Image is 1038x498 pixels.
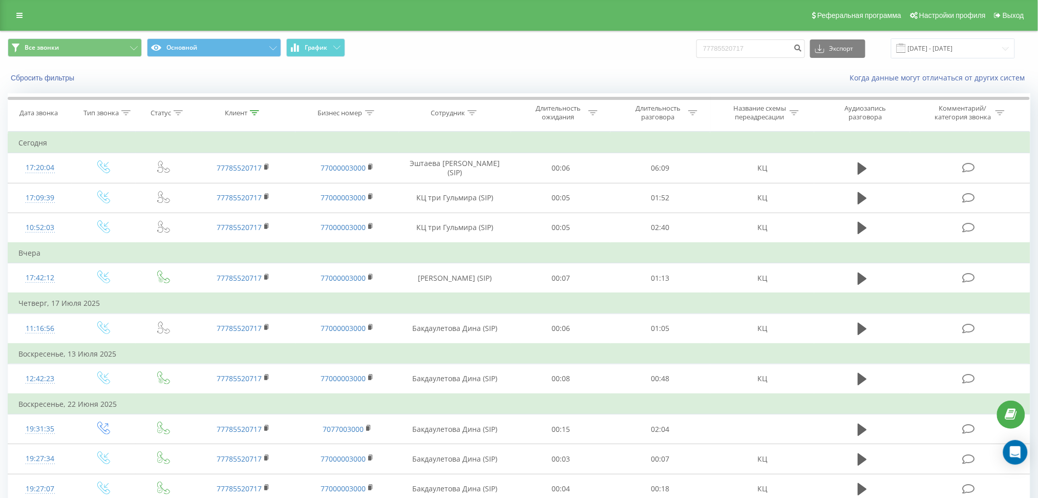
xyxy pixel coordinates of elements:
span: Выход [1003,11,1024,19]
div: 17:42:12 [18,268,61,288]
td: 02:04 [610,414,710,444]
td: 01:05 [610,314,710,344]
td: КЦ [710,183,814,213]
div: Длительность ожидания [531,104,586,121]
div: 17:20:04 [18,158,61,178]
button: Основной [147,38,281,57]
a: 77785520717 [217,273,262,283]
a: 7077003000 [323,424,364,434]
div: 19:27:34 [18,449,61,469]
td: 00:07 [610,444,710,474]
a: 77785520717 [217,454,262,464]
td: КЦ [710,314,814,344]
a: 77000003000 [321,484,366,493]
td: [PERSON_NAME] (SIP) [399,263,511,294]
a: 77000003000 [321,273,366,283]
div: Сотрудник [431,109,465,117]
td: 01:13 [610,263,710,294]
div: 10:52:03 [18,218,61,238]
td: Сегодня [8,133,1030,153]
a: 77000003000 [321,323,366,333]
td: 00:05 [511,183,611,213]
div: Комментарий/категория звонка [933,104,993,121]
button: Сбросить фильтры [8,73,79,82]
button: Все звонки [8,38,142,57]
a: 77785520717 [217,424,262,434]
td: КЦ [710,153,814,183]
button: График [286,38,345,57]
div: Тип звонка [83,109,119,117]
div: Open Intercom Messenger [1003,440,1028,465]
a: 77000003000 [321,222,366,232]
td: 00:07 [511,263,611,294]
td: КЦ [710,444,814,474]
td: Четверг, 17 Июля 2025 [8,293,1030,314]
span: Все звонки [25,44,59,52]
div: Длительность разговора [631,104,686,121]
input: Поиск по номеру [696,39,805,58]
td: Воскресенье, 13 Июля 2025 [8,344,1030,364]
td: Воскресенье, 22 Июня 2025 [8,394,1030,414]
td: Бакдаулетова Дина (SIP) [399,414,511,444]
td: Бакдаулетова Дина (SIP) [399,364,511,394]
div: 12:42:23 [18,369,61,389]
button: Экспорт [810,39,865,58]
a: 77000003000 [321,454,366,464]
span: Реферальная программа [817,11,901,19]
td: 06:09 [610,153,710,183]
td: 01:52 [610,183,710,213]
a: 77000003000 [321,193,366,202]
div: Аудиозапись разговора [832,104,899,121]
a: 77000003000 [321,163,366,173]
td: Эштаева [PERSON_NAME] (SIP) [399,153,511,183]
a: 77785520717 [217,193,262,202]
div: 19:31:35 [18,419,61,439]
span: Настройки профиля [919,11,986,19]
a: 77785520717 [217,323,262,333]
td: КЦ три Гульмира (SIP) [399,213,511,243]
td: КЦ [710,213,814,243]
td: Вчера [8,243,1030,263]
div: 11:16:56 [18,319,61,339]
td: Бакдаулетова Дина (SIP) [399,444,511,474]
td: 00:06 [511,153,611,183]
a: 77785520717 [217,163,262,173]
td: КЦ [710,364,814,394]
div: Клиент [225,109,247,117]
td: КЦ [710,263,814,294]
a: Когда данные могут отличаться от других систем [850,73,1030,82]
td: 00:48 [610,364,710,394]
div: 17:09:39 [18,188,61,208]
a: 77785520717 [217,374,262,383]
td: 00:06 [511,314,611,344]
div: Дата звонка [19,109,58,117]
a: 77000003000 [321,374,366,383]
a: 77785520717 [217,484,262,493]
td: 00:03 [511,444,611,474]
span: График [305,44,328,51]
td: 02:40 [610,213,710,243]
div: Бизнес номер [318,109,363,117]
td: 00:05 [511,213,611,243]
td: КЦ три Гульмира (SIP) [399,183,511,213]
td: 00:08 [511,364,611,394]
td: 00:15 [511,414,611,444]
div: Название схемы переадресации [732,104,787,121]
a: 77785520717 [217,222,262,232]
td: Бакдаулетова Дина (SIP) [399,314,511,344]
div: Статус [151,109,171,117]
